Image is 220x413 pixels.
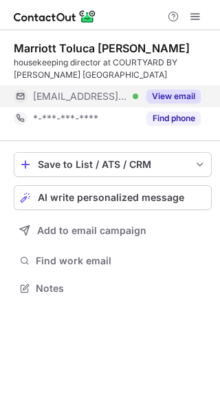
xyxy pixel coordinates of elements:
button: Reveal Button [146,112,201,125]
span: AI write personalized message [38,192,184,203]
button: AI write personalized message [14,185,212,210]
button: save-profile-one-click [14,152,212,177]
button: Reveal Button [146,89,201,103]
span: Notes [36,282,206,295]
div: housekeeping director at COURTYARD BY [PERSON_NAME] [GEOGRAPHIC_DATA] [14,56,212,81]
button: Notes [14,279,212,298]
button: Add to email campaign [14,218,212,243]
div: Save to List / ATS / CRM [38,159,188,170]
span: [EMAIL_ADDRESS][DOMAIN_NAME] [33,90,128,103]
span: Add to email campaign [37,225,146,236]
img: ContactOut v5.3.10 [14,8,96,25]
span: Find work email [36,255,206,267]
button: Find work email [14,251,212,271]
div: Marriott Toluca [PERSON_NAME] [14,41,190,55]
